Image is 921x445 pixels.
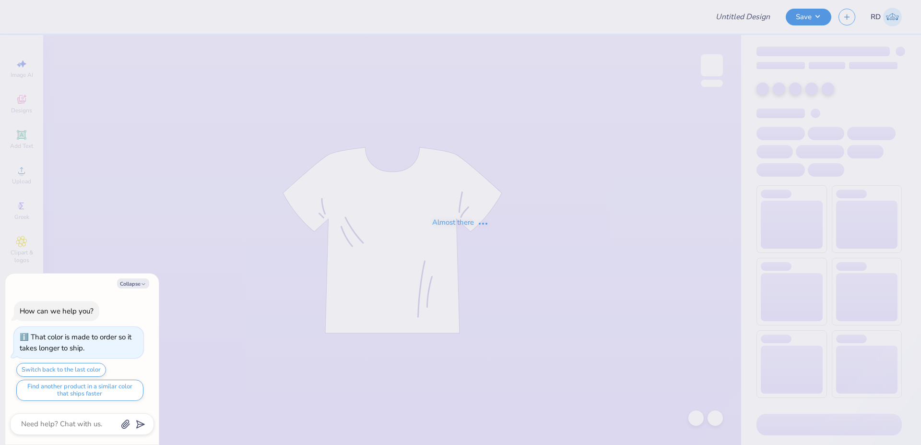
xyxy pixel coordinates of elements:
button: Switch back to the last color [16,363,106,377]
div: That color is made to order so it takes longer to ship. [20,332,131,353]
div: How can we help you? [20,306,94,316]
div: Almost there [432,217,489,228]
button: Find another product in a similar color that ships faster [16,380,143,401]
button: Collapse [117,278,149,289]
